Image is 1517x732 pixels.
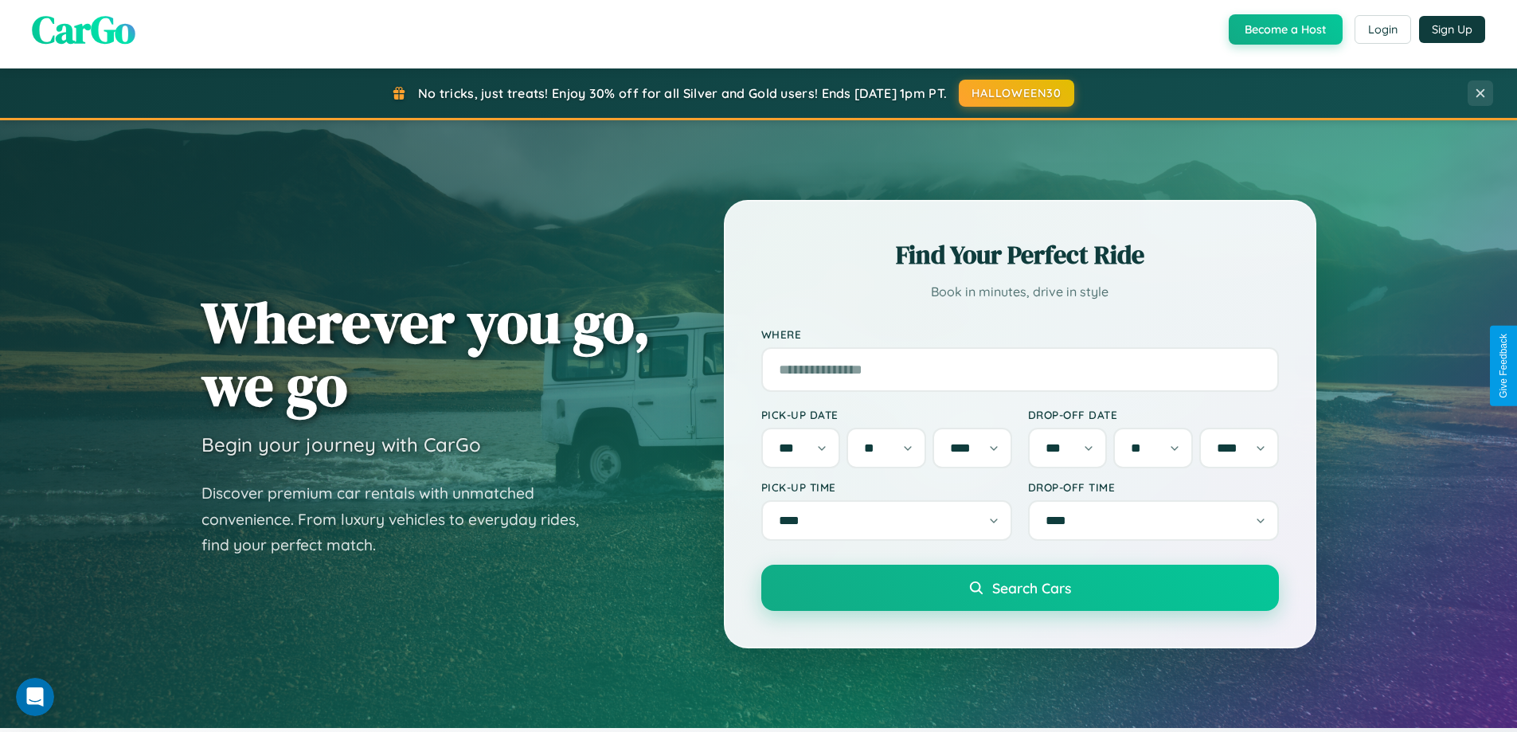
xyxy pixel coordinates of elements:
h3: Begin your journey with CarGo [201,433,481,456]
div: Give Feedback [1498,334,1509,398]
iframe: Intercom live chat [16,678,54,716]
label: Drop-off Date [1028,408,1279,421]
span: Search Cars [992,579,1071,597]
h2: Find Your Perfect Ride [761,237,1279,272]
button: HALLOWEEN30 [959,80,1074,107]
button: Become a Host [1229,14,1343,45]
button: Search Cars [761,565,1279,611]
span: CarGo [32,3,135,56]
span: No tricks, just treats! Enjoy 30% off for all Silver and Gold users! Ends [DATE] 1pm PT. [418,85,947,101]
p: Book in minutes, drive in style [761,280,1279,303]
h1: Wherever you go, we go [201,291,651,417]
label: Drop-off Time [1028,480,1279,494]
button: Sign Up [1419,16,1485,43]
p: Discover premium car rentals with unmatched convenience. From luxury vehicles to everyday rides, ... [201,480,600,558]
label: Pick-up Date [761,408,1012,421]
button: Login [1355,15,1411,44]
label: Where [761,327,1279,341]
label: Pick-up Time [761,480,1012,494]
